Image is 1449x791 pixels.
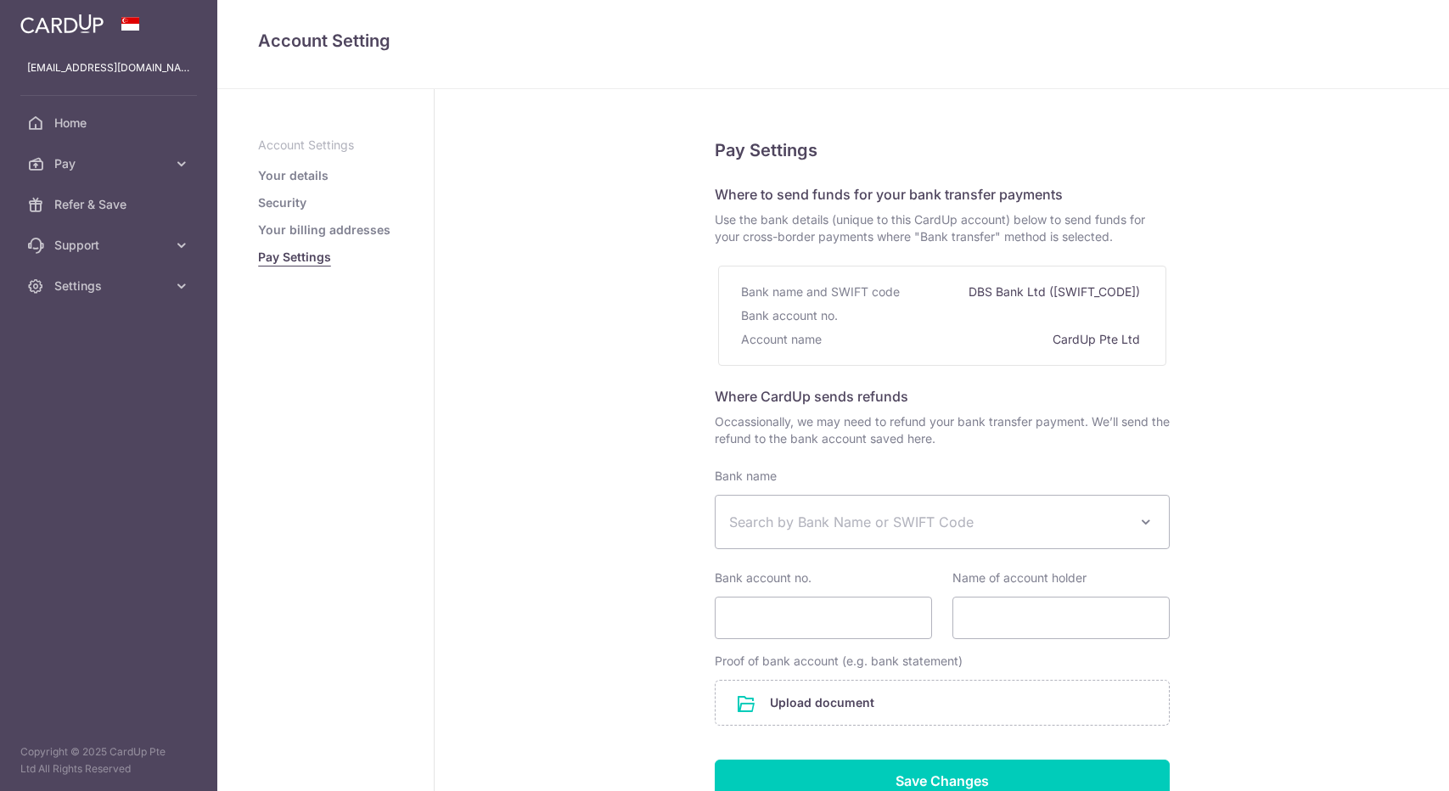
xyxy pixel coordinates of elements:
label: Bank name [715,468,777,485]
div: CardUp Pte Ltd [1053,328,1143,351]
span: translation missing: en.refund_bank_accounts.show.title.account_setting [258,31,390,51]
img: CardUp [20,14,104,34]
div: Bank account no. [741,304,841,328]
p: [EMAIL_ADDRESS][DOMAIN_NAME] [27,59,190,76]
a: Pay Settings [258,249,331,266]
span: Support [54,237,166,254]
span: Home [54,115,166,132]
div: DBS Bank Ltd ([SWIFT_CODE]) [969,280,1143,304]
label: Bank account no. [715,569,812,586]
a: Your details [258,167,329,184]
span: Occassionally, we may need to refund your bank transfer payment. We’ll send the refund to the ban... [715,413,1170,447]
span: Pay [54,155,166,172]
a: Your billing addresses [258,222,390,238]
label: Name of account holder [952,569,1087,586]
h5: Pay Settings [715,137,1170,164]
div: Bank name and SWIFT code [741,280,903,304]
div: Account name [741,328,825,351]
div: Upload document [715,680,1170,726]
a: Security [258,194,306,211]
iframe: Opens a widget where you can find more information [1340,740,1432,783]
span: Settings [54,278,166,295]
p: Account Settings [258,137,393,154]
label: Proof of bank account (e.g. bank statement) [715,653,963,670]
span: Search by Bank Name or SWIFT Code [729,512,1128,532]
span: Where to send funds for your bank transfer payments [715,186,1063,203]
span: Where CardUp sends refunds [715,388,908,405]
span: Refer & Save [54,196,166,213]
span: Use the bank details (unique to this CardUp account) below to send funds for your cross-border pa... [715,211,1170,245]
